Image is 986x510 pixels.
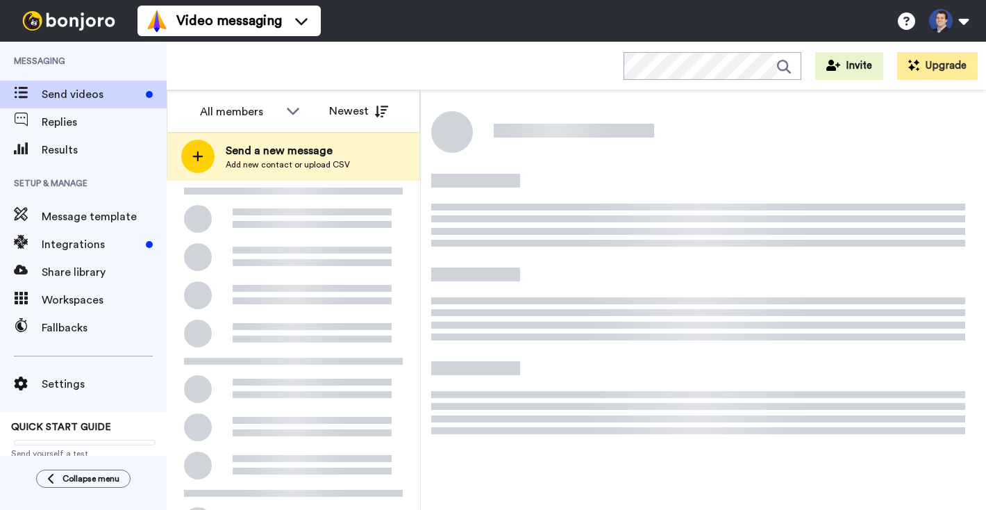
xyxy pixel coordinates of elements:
[42,142,167,158] span: Results
[200,104,279,120] div: All members
[319,97,399,125] button: Newest
[226,142,350,159] span: Send a new message
[146,10,168,32] img: vm-color.svg
[42,236,140,253] span: Integrations
[42,292,167,309] span: Workspaces
[42,264,167,281] span: Share library
[42,320,167,336] span: Fallbacks
[42,114,167,131] span: Replies
[815,52,883,80] button: Invite
[11,448,156,459] span: Send yourself a test
[42,208,167,225] span: Message template
[11,422,111,432] span: QUICK START GUIDE
[36,470,131,488] button: Collapse menu
[226,159,350,170] span: Add new contact or upload CSV
[42,376,167,393] span: Settings
[17,11,121,31] img: bj-logo-header-white.svg
[62,473,119,484] span: Collapse menu
[897,52,978,80] button: Upgrade
[176,11,282,31] span: Video messaging
[42,86,140,103] span: Send videos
